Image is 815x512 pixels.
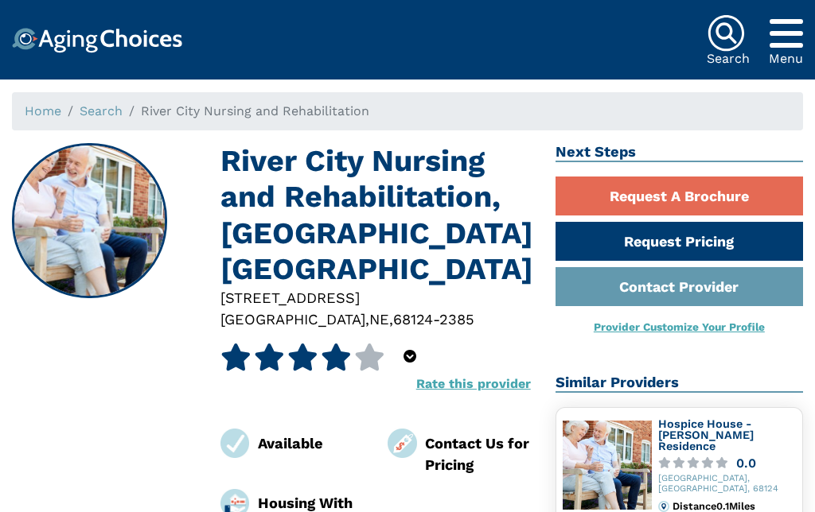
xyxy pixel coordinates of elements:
[658,501,669,512] img: distance.svg
[594,320,765,333] a: Provider Customize Your Profile
[369,311,389,328] span: NE
[220,143,532,287] h1: River City Nursing and Rehabilitation, [GEOGRAPHIC_DATA] [GEOGRAPHIC_DATA]
[658,417,754,452] a: Hospice House - [PERSON_NAME] Residence
[12,92,803,130] nav: breadcrumb
[220,311,365,328] span: [GEOGRAPHIC_DATA]
[220,287,532,308] div: [STREET_ADDRESS]
[769,14,803,52] div: Popover trigger
[14,145,166,297] img: River City Nursing and Rehabilitation, Omaha NE
[425,432,532,476] div: Contact Us for Pricing
[707,14,745,52] img: search-icon.svg
[556,267,803,306] a: Contact Provider
[736,457,756,469] div: 0.0
[404,343,416,370] div: Popover trigger
[556,176,803,215] a: Request A Brochure
[389,311,393,328] span: ,
[556,143,803,162] h2: Next Steps
[365,311,369,328] span: ,
[556,374,803,393] h2: Similar Providers
[258,432,365,454] div: Available
[25,103,61,118] a: Home
[658,474,796,495] div: [GEOGRAPHIC_DATA], [GEOGRAPHIC_DATA], 68124
[80,103,123,118] a: Search
[658,457,796,469] a: 0.0
[707,52,750,65] div: Search
[141,103,369,118] span: River City Nursing and Rehabilitation
[393,308,474,330] div: 68124-2385
[12,28,182,53] img: Choice!
[673,501,796,512] div: Distance 0.1 Miles
[769,52,803,65] div: Menu
[416,376,531,391] a: Rate this provider
[556,222,803,261] a: Request Pricing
